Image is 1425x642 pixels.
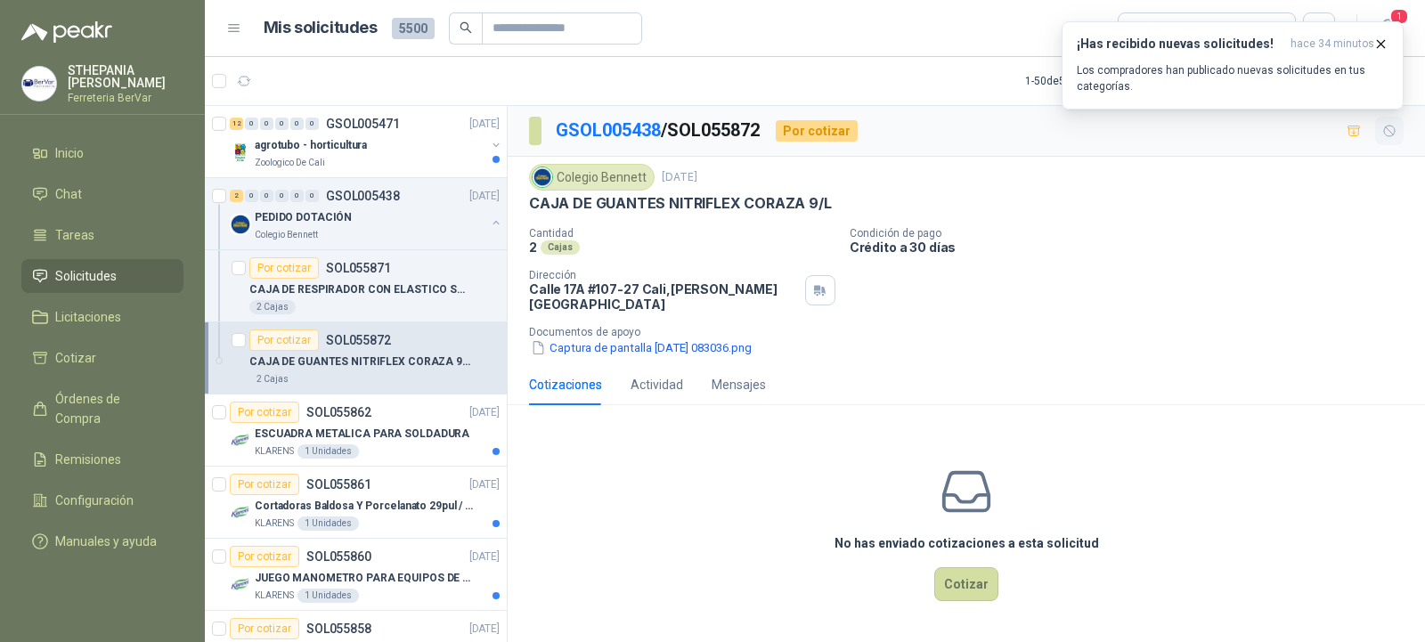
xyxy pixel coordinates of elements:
[55,143,84,163] span: Inicio
[21,484,183,517] a: Configuración
[230,214,251,235] img: Company Logo
[21,341,183,375] a: Cotizar
[22,67,56,101] img: Company Logo
[529,240,537,255] p: 2
[305,190,319,202] div: 0
[230,574,251,596] img: Company Logo
[260,118,273,130] div: 0
[306,550,371,563] p: SOL055860
[21,218,183,252] a: Tareas
[264,15,378,41] h1: Mis solicitudes
[776,120,858,142] div: Por cotizar
[205,322,507,394] a: Por cotizarSOL055872CAJA DE GUANTES NITRIFLEX CORAZA 9/L2 Cajas
[529,164,655,191] div: Colegio Bennett
[275,118,289,130] div: 0
[21,382,183,435] a: Órdenes de Compra
[460,21,472,34] span: search
[306,622,371,635] p: SOL055858
[21,21,112,43] img: Logo peakr
[835,533,1099,553] h3: No has enviado cotizaciones a esta solicitud
[469,404,500,421] p: [DATE]
[306,478,371,491] p: SOL055861
[249,354,471,370] p: CAJA DE GUANTES NITRIFLEX CORAZA 9/L
[469,476,500,493] p: [DATE]
[21,524,183,558] a: Manuales y ayuda
[1077,62,1388,94] p: Los compradores han publicado nuevas solicitudes en tus categorías.
[249,300,296,314] div: 2 Cajas
[255,444,294,459] p: KLARENS
[541,240,580,255] div: Cajas
[249,372,296,386] div: 2 Cajas
[326,190,400,202] p: GSOL005438
[21,177,183,211] a: Chat
[21,136,183,170] a: Inicio
[1077,37,1283,52] h3: ¡Has recibido nuevas solicitudes!
[469,116,500,133] p: [DATE]
[1389,8,1409,25] span: 1
[249,257,319,279] div: Por cotizar
[21,300,183,334] a: Licitaciones
[205,539,507,611] a: Por cotizarSOL055860[DATE] Company LogoJUEGO MANOMETRO PARA EQUIPOS DE ARGON Y OXICORTE VICTORKLA...
[55,491,134,510] span: Configuración
[850,227,1418,240] p: Condición de pago
[255,137,367,154] p: agrotubo - horticultura
[255,209,352,226] p: PEDIDO DOTACIÓN
[249,281,471,298] p: CAJA DE RESPIRADOR CON ELASTICO SUJETADOR DE OREJAS N-95
[326,262,391,274] p: SOL055871
[297,589,359,603] div: 1 Unidades
[230,118,243,130] div: 12
[255,570,476,587] p: JUEGO MANOMETRO PARA EQUIPOS DE ARGON Y OXICORTE VICTOR
[306,406,371,419] p: SOL055862
[529,227,835,240] p: Cantidad
[21,443,183,476] a: Remisiones
[934,567,998,601] button: Cotizar
[205,394,507,467] a: Por cotizarSOL055862[DATE] Company LogoESCUADRA METALICA PARA SOLDADURAKLARENS1 Unidades
[290,118,304,130] div: 0
[245,190,258,202] div: 0
[255,516,294,531] p: KLARENS
[230,402,299,423] div: Por cotizar
[712,375,766,394] div: Mensajes
[55,184,82,204] span: Chat
[55,348,96,368] span: Cotizar
[255,589,294,603] p: KLARENS
[255,156,325,170] p: Zoologico De Cali
[255,228,318,242] p: Colegio Bennett
[55,532,157,551] span: Manuales y ayuda
[230,430,251,451] img: Company Logo
[230,546,299,567] div: Por cotizar
[205,467,507,539] a: Por cotizarSOL055861[DATE] Company LogoCortadoras Baldosa Y Porcelanato 29pul / 74cm - Truper 158...
[556,117,761,144] p: / SOL055872
[255,426,469,443] p: ESCUADRA METALICA PARA SOLDADURA
[245,118,258,130] div: 0
[230,502,251,524] img: Company Logo
[305,118,319,130] div: 0
[275,190,289,202] div: 0
[205,250,507,322] a: Por cotizarSOL055871CAJA DE RESPIRADOR CON ELASTICO SUJETADOR DE OREJAS N-952 Cajas
[392,18,435,39] span: 5500
[55,225,94,245] span: Tareas
[1372,12,1404,45] button: 1
[230,474,299,495] div: Por cotizar
[249,329,319,351] div: Por cotizar
[529,269,798,281] p: Dirección
[230,185,503,242] a: 2 0 0 0 0 0 GSOL005438[DATE] Company LogoPEDIDO DOTACIÓNColegio Bennett
[556,119,661,141] a: GSOL005438
[68,64,183,89] p: STHEPANIA [PERSON_NAME]
[55,450,121,469] span: Remisiones
[55,307,121,327] span: Licitaciones
[529,281,798,312] p: Calle 17A #107-27 Cali , [PERSON_NAME][GEOGRAPHIC_DATA]
[297,444,359,459] div: 1 Unidades
[631,375,683,394] div: Actividad
[55,389,167,428] span: Órdenes de Compra
[529,375,602,394] div: Cotizaciones
[1129,19,1167,38] div: Todas
[230,190,243,202] div: 2
[469,188,500,205] p: [DATE]
[230,113,503,170] a: 12 0 0 0 0 0 GSOL005471[DATE] Company Logoagrotubo - horticulturaZoologico De Cali
[850,240,1418,255] p: Crédito a 30 días
[529,194,832,213] p: CAJA DE GUANTES NITRIFLEX CORAZA 9/L
[1062,21,1404,110] button: ¡Has recibido nuevas solicitudes!hace 34 minutos Los compradores han publicado nuevas solicitudes...
[1291,37,1374,52] span: hace 34 minutos
[469,621,500,638] p: [DATE]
